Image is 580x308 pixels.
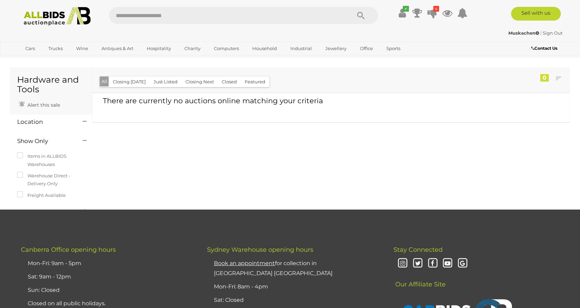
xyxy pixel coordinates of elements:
[214,260,275,266] u: Book an appointment
[142,43,176,54] a: Hospitality
[427,7,437,19] a: 4
[508,30,539,36] strong: Muskachen
[207,246,313,253] span: Sydney Warehouse opening hours
[397,258,409,270] i: Instagram
[241,76,269,87] button: Featured
[181,76,218,87] button: Closing Next
[97,43,138,54] a: Antiques & Art
[180,43,205,54] a: Charity
[394,246,443,253] span: Stay Connected
[17,138,72,144] h4: Show Only
[248,43,281,54] a: Household
[286,43,316,54] a: Industrial
[540,74,549,82] div: 0
[17,172,85,188] label: Warehouse Direct - Delivery Only
[543,30,563,36] a: Sign Out
[17,152,85,168] label: Items in ALLBIDS Warehouses
[212,294,376,307] li: Sat: Closed
[72,43,93,54] a: Wine
[26,102,60,108] span: Alert this sale
[321,43,351,54] a: Jewellery
[344,7,378,24] button: Search
[17,99,62,109] a: Alert this sale
[17,75,85,94] h1: Hardware and Tools
[44,43,67,54] a: Trucks
[26,270,190,284] li: Sat: 9am - 12pm
[109,76,150,87] button: Closing [DATE]
[355,43,377,54] a: Office
[442,258,454,270] i: Youtube
[427,258,439,270] i: Facebook
[457,258,469,270] i: Google
[403,6,409,12] i: ✔
[21,43,39,54] a: Cars
[149,76,182,87] button: Just Listed
[17,119,72,125] h4: Location
[26,284,190,297] li: Sun: Closed
[540,30,542,36] span: |
[394,270,446,288] span: Our Affiliate Site
[103,96,323,105] span: There are currently no auctions online matching your criteria
[218,76,241,87] button: Closed
[100,76,109,86] button: All
[508,30,540,36] a: Muskachen
[511,7,561,21] a: Sell with us
[212,280,376,294] li: Mon-Fri: 8am - 4pm
[20,7,94,26] img: Allbids.com.au
[397,7,407,19] a: ✔
[26,257,190,270] li: Mon-Fri: 9am - 5pm
[21,246,116,253] span: Canberra Office opening hours
[412,258,424,270] i: Twitter
[382,43,405,54] a: Sports
[21,54,78,66] a: [GEOGRAPHIC_DATA]
[214,260,333,276] a: Book an appointmentfor collection in [GEOGRAPHIC_DATA] [GEOGRAPHIC_DATA]
[531,45,559,52] a: Contact Us
[17,191,66,199] label: Freight Available
[17,209,72,215] h4: Category
[531,46,557,51] b: Contact Us
[433,6,439,12] i: 4
[209,43,243,54] a: Computers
